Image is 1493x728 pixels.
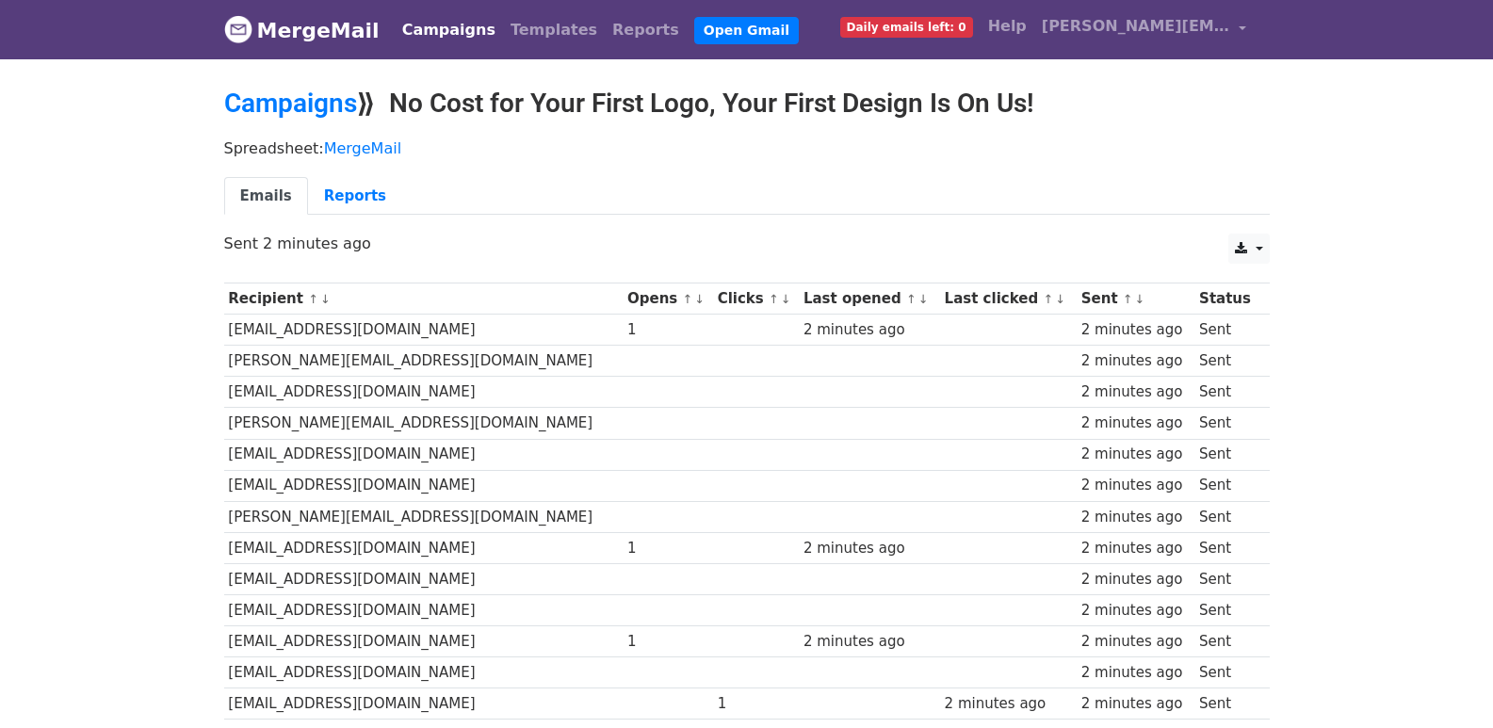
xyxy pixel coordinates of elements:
[940,283,1077,315] th: Last clicked
[308,292,318,306] a: ↑
[395,11,503,49] a: Campaigns
[1194,470,1259,501] td: Sent
[1034,8,1255,52] a: [PERSON_NAME][EMAIL_ADDRESS][DOMAIN_NAME]
[224,234,1270,253] p: Sent 2 minutes ago
[1042,15,1230,38] span: [PERSON_NAME][EMAIL_ADDRESS][DOMAIN_NAME]
[1077,283,1194,315] th: Sent
[1194,626,1259,657] td: Sent
[1043,292,1053,306] a: ↑
[840,17,973,38] span: Daily emails left: 0
[833,8,981,45] a: Daily emails left: 0
[683,292,693,306] a: ↑
[918,292,929,306] a: ↓
[1081,413,1191,434] div: 2 minutes ago
[224,346,624,377] td: [PERSON_NAME][EMAIL_ADDRESS][DOMAIN_NAME]
[224,439,624,470] td: [EMAIL_ADDRESS][DOMAIN_NAME]
[803,538,935,559] div: 2 minutes ago
[224,501,624,532] td: [PERSON_NAME][EMAIL_ADDRESS][DOMAIN_NAME]
[1081,569,1191,590] div: 2 minutes ago
[224,563,624,594] td: [EMAIL_ADDRESS][DOMAIN_NAME]
[713,283,799,315] th: Clicks
[224,283,624,315] th: Recipient
[803,631,935,653] div: 2 minutes ago
[320,292,331,306] a: ↓
[1194,346,1259,377] td: Sent
[627,538,708,559] div: 1
[605,11,687,49] a: Reports
[1194,283,1259,315] th: Status
[627,319,708,341] div: 1
[1194,532,1259,563] td: Sent
[1081,350,1191,372] div: 2 minutes ago
[224,88,1270,120] h2: ⟫ No Cost for Your First Logo, Your First Design Is On Us!
[1194,595,1259,626] td: Sent
[224,408,624,439] td: [PERSON_NAME][EMAIL_ADDRESS][DOMAIN_NAME]
[224,177,308,216] a: Emails
[1194,501,1259,532] td: Sent
[224,657,624,688] td: [EMAIL_ADDRESS][DOMAIN_NAME]
[224,595,624,626] td: [EMAIL_ADDRESS][DOMAIN_NAME]
[1081,538,1191,559] div: 2 minutes ago
[769,292,779,306] a: ↑
[1194,315,1259,346] td: Sent
[224,532,624,563] td: [EMAIL_ADDRESS][DOMAIN_NAME]
[1194,439,1259,470] td: Sent
[324,139,401,157] a: MergeMail
[694,17,799,44] a: Open Gmail
[1135,292,1145,306] a: ↓
[623,283,713,315] th: Opens
[224,315,624,346] td: [EMAIL_ADDRESS][DOMAIN_NAME]
[1081,693,1191,715] div: 2 minutes ago
[224,688,624,720] td: [EMAIL_ADDRESS][DOMAIN_NAME]
[224,626,624,657] td: [EMAIL_ADDRESS][DOMAIN_NAME]
[224,138,1270,158] p: Spreadsheet:
[781,292,791,306] a: ↓
[799,283,940,315] th: Last opened
[1081,444,1191,465] div: 2 minutes ago
[308,177,402,216] a: Reports
[224,377,624,408] td: [EMAIL_ADDRESS][DOMAIN_NAME]
[803,319,935,341] div: 2 minutes ago
[981,8,1034,45] a: Help
[1123,292,1133,306] a: ↑
[1194,563,1259,594] td: Sent
[1081,662,1191,684] div: 2 minutes ago
[1055,292,1065,306] a: ↓
[224,88,357,119] a: Campaigns
[627,631,708,653] div: 1
[1081,475,1191,496] div: 2 minutes ago
[1081,319,1191,341] div: 2 minutes ago
[1194,657,1259,688] td: Sent
[224,10,380,50] a: MergeMail
[503,11,605,49] a: Templates
[1194,688,1259,720] td: Sent
[224,15,252,43] img: MergeMail logo
[1081,600,1191,622] div: 2 minutes ago
[224,470,624,501] td: [EMAIL_ADDRESS][DOMAIN_NAME]
[1194,377,1259,408] td: Sent
[906,292,917,306] a: ↑
[1194,408,1259,439] td: Sent
[718,693,795,715] div: 1
[1081,631,1191,653] div: 2 minutes ago
[945,693,1073,715] div: 2 minutes ago
[1081,507,1191,528] div: 2 minutes ago
[1081,381,1191,403] div: 2 minutes ago
[694,292,705,306] a: ↓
